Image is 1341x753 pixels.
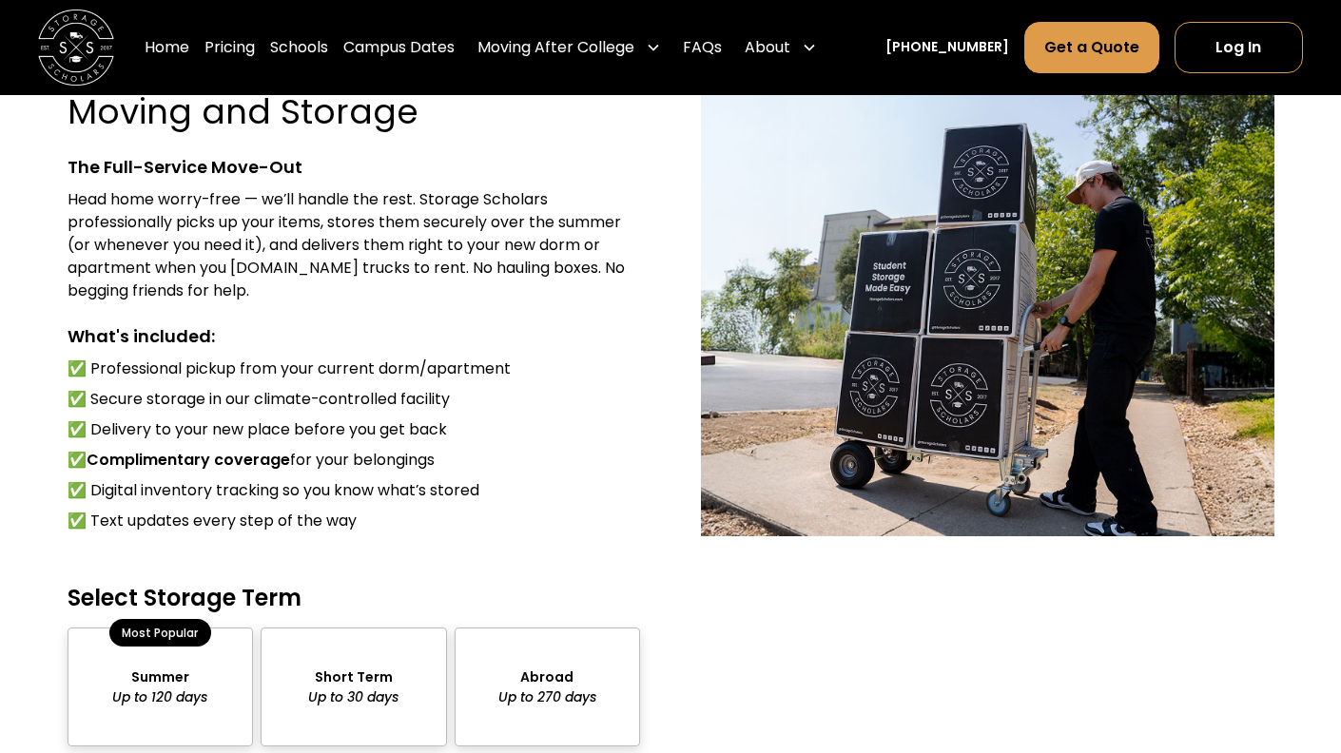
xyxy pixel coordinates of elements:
div: Moving After College [470,21,669,74]
div: Most Popular [109,619,211,647]
a: Get a Quote [1024,22,1159,73]
a: Pricing [204,21,255,74]
a: home [38,10,114,86]
h3: Moving and Storage [68,91,418,132]
a: Campus Dates [343,21,455,74]
a: FAQs [683,21,722,74]
div: What's included: [68,324,641,350]
li: ✅ for your belongings [68,449,641,472]
a: Home [145,21,189,74]
li: ✅ Digital inventory tracking so you know what’s stored [68,479,641,502]
strong: Complimentary coverage [87,449,290,471]
div: The Full-Service Move-Out [68,155,641,181]
li: ✅ Delivery to your new place before you get back [68,418,641,441]
div: About [737,21,825,74]
li: ✅ Professional pickup from your current dorm/apartment [68,357,641,380]
div: About [745,36,790,59]
div: Head home worry-free — we’ll handle the rest. Storage Scholars professionally picks up your items... [68,188,641,302]
a: Schools [270,21,328,74]
li: ✅ Text updates every step of the way [68,510,641,532]
h4: Select Storage Term [68,583,641,612]
a: [PHONE_NUMBER] [885,37,1009,57]
img: Storage Scholar [701,91,1274,535]
img: Storage Scholars main logo [38,10,114,86]
li: ✅ Secure storage in our climate-controlled facility [68,388,641,411]
div: Moving After College [477,36,634,59]
a: Log In [1175,22,1303,73]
